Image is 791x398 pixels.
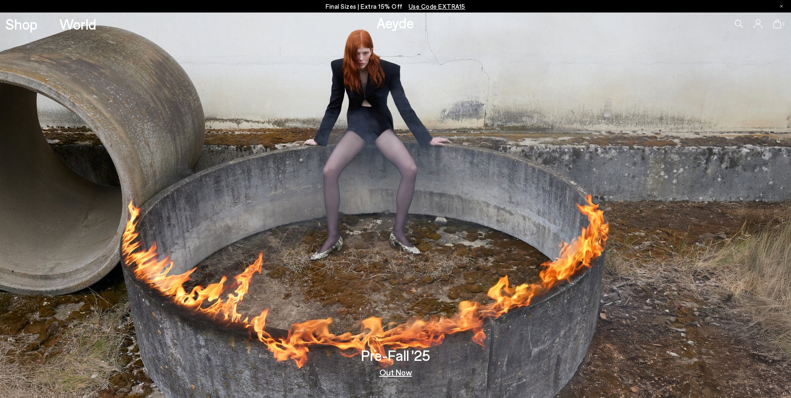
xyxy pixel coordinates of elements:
[377,14,414,31] a: Aeyde
[326,1,465,12] p: Final Sizes | Extra 15% Off
[59,17,96,31] a: World
[379,368,412,376] a: Out Now
[781,22,786,26] span: 0
[773,19,781,28] a: 0
[361,348,430,363] h3: Pre-Fall '25
[5,17,38,31] a: Shop
[409,3,465,10] span: Navigate to /collections/ss25-final-sizes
